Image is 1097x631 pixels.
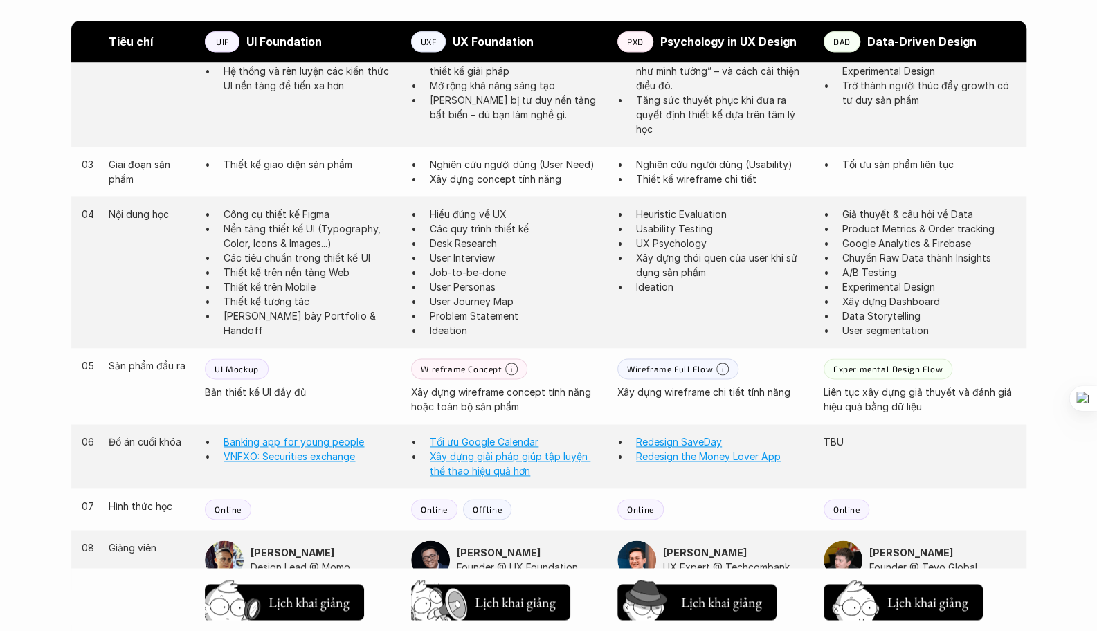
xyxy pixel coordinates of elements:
strong: [PERSON_NAME] [251,547,334,558]
h5: Lịch khai giảng [680,593,763,612]
strong: [PERSON_NAME] [869,547,953,558]
a: Redesign the Money Lover App [636,450,781,462]
p: Nội dung học [109,207,191,221]
p: Thiết kế giao diện sản phẩm [224,157,397,172]
p: Hiểu đúng về UX [430,207,604,221]
p: 06 [82,435,96,449]
p: DAD [833,37,851,46]
p: Giảng viên [109,540,191,555]
p: UI Mockup [215,364,258,374]
a: Lịch khai giảng [411,579,570,621]
a: Lịch khai giảng [205,579,364,621]
button: Lịch khai giảng [205,585,364,621]
p: Offline [473,504,502,514]
a: Lịch khai giảng [824,579,983,621]
h5: Lịch khai giảng [267,593,350,612]
p: UIF [216,37,229,46]
p: TBU [824,435,1016,449]
strong: Tiêu chí [109,35,153,48]
button: Lịch khai giảng [617,585,777,621]
p: 05 [82,358,96,373]
p: Online [833,504,860,514]
p: Mở rộng khả năng sáng tạo [430,78,604,93]
p: 07 [82,499,96,513]
a: Tối ưu Google Calendar [430,436,538,448]
a: Banking app for young people [224,436,364,448]
p: Thiết kế tương tác [224,294,397,309]
p: Bản thiết kế UI đầy đủ [205,385,397,399]
p: Đồ án cuối khóa [109,435,191,449]
p: Problem Statement [430,309,604,323]
p: Công cụ thiết kế Figma [224,207,397,221]
button: Lịch khai giảng [411,585,570,621]
p: UX Psychology [636,236,810,250]
p: Desk Research [430,236,604,250]
p: Sản phẩm đầu ra [109,358,191,373]
h5: Lịch khai giảng [886,593,969,612]
strong: UI Foundation [246,35,322,48]
p: Các tiêu chuẩn trong thiết kế UI [224,250,397,265]
strong: [PERSON_NAME] [663,547,747,558]
button: Lịch khai giảng [824,585,983,621]
p: Chuyển Raw Data thành Insights [842,250,1016,265]
strong: Data-Driven Design [867,35,977,48]
p: 03 [82,157,96,172]
p: User segmentation [842,323,1016,338]
a: Xây dựng giải pháp giúp tập luyện thể thao hiệu quả hơn [430,450,590,477]
p: Data Storytelling [842,309,1016,323]
p: Online [421,504,448,514]
a: Lịch khai giảng [617,579,777,621]
p: [PERSON_NAME] bày Portfolio & Handoff [224,309,397,338]
p: Biết vì sao người dùng “không làm như mình tưởng” – và cách cải thiện điều đó. [636,49,810,93]
p: Experimental Design [842,280,1016,294]
p: Xây dựng wireframe chi tiết tính năng [617,385,810,399]
p: Experimental Design Flow [833,364,943,374]
p: Hình thức học [109,499,191,513]
p: UX Expert @ Techcombank [663,560,810,574]
p: Xây dựng thói quen của user khi sử dụng sản phẩm [636,250,810,280]
p: Tối ưu sản phẩm liên tục thông qua Experimental Design [842,49,1016,78]
p: Nghiên cứu người dùng (User Need) [430,157,604,172]
p: Tăng sức thuyết phục khi đưa ra quyết định thiết kế dựa trên tâm lý học [636,93,810,136]
p: Xây dựng Dashboard [842,294,1016,309]
p: Online [627,504,654,514]
p: Các quy trình thiết kế [430,221,604,236]
p: Founder @ UX Foundation [457,560,604,574]
p: 08 [82,540,96,555]
p: Giả thuyết & câu hỏi về Data [842,207,1016,221]
p: Wireframe Concept [421,364,502,374]
p: Ideation [636,280,810,294]
p: Hệ thống và rèn luyện các kiến thức UI nền tảng để tiến xa hơn [224,64,397,93]
p: User Personas [430,280,604,294]
p: Thiết kế trên Mobile [224,280,397,294]
a: VNFXO: Securities exchange [224,450,355,462]
p: Google Analytics & Firebase [842,236,1016,250]
a: Redesign SaveDay [636,436,722,448]
p: Trở thành người thúc đẩy growth có tư duy sản phẩm [842,78,1016,107]
strong: Psychology in UX Design [660,35,797,48]
p: Thiết kế trên nền tảng Web [224,265,397,280]
p: Job-to-be-done [430,265,604,280]
p: Giai đoạn sản phẩm [109,157,191,186]
h5: Lịch khai giảng [473,593,556,612]
p: Heuristic Evaluation [636,207,810,221]
p: [PERSON_NAME] bị tư duy nền tảng bất biến – dù bạn làm nghề gì. [430,93,604,122]
p: Xây dựng concept tính năng [430,172,604,186]
p: Usability Testing [636,221,810,236]
p: User Journey Map [430,294,604,309]
p: 04 [82,207,96,221]
p: Nền tảng thiết kế UI (Typography, Color, Icons & Images...) [224,221,397,250]
strong: UX Foundation [453,35,534,48]
p: PXD [627,37,644,46]
p: Biết cách đặt câu hỏi đúng trước khi thiết kế giải pháp [430,49,604,78]
p: Nghiên cứu người dùng (Usability) [636,157,810,172]
p: Liên tục xây dựng giả thuyết và đánh giá hiệu quả bằng dữ liệu [824,385,1016,414]
strong: [PERSON_NAME] [457,547,541,558]
p: Online [215,504,242,514]
p: User Interview [430,250,604,265]
p: Ideation [430,323,604,338]
p: Thiết kế wireframe chi tiết [636,172,810,186]
p: Xây dựng wireframe concept tính năng hoặc toàn bộ sản phẩm [411,385,604,414]
p: UXF [421,37,437,46]
p: A/B Testing [842,265,1016,280]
